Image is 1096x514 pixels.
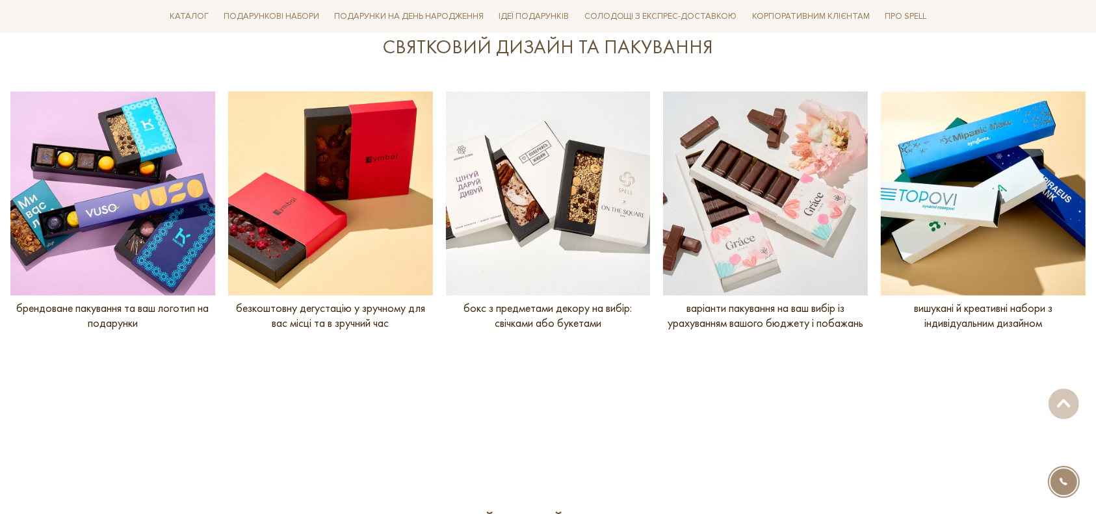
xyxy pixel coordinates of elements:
p: безкоштовну дегустацію у зручному для вас місці та в зручний час [228,301,433,330]
a: Подарункові набори [218,6,324,27]
a: Подарунки на День народження [329,6,489,27]
img: варіанти пакування на ваш вибір із урахуванням вашого бюджету і побажань [663,92,868,296]
a: Про Spell [880,6,932,27]
p: варіанти пакування на ваш вибір із урахуванням вашого бюджету і побажань [663,301,868,330]
a: Ідеї подарунків [493,6,574,27]
p: бокс з предметами декору на вибір: свічками або букетами [446,301,651,330]
p: вишукані й креативні набори з індивідуальним дизайном [881,301,1086,330]
img: вишукані й креативні набори з індивідуальним дизайном [881,92,1086,296]
a: Каталог [164,6,214,27]
img: бокс з предметами декору на вибір: свічками або букетами [446,92,651,296]
img: безкоштовну дегустацію у зручному для вас місці та в зручний час [228,92,433,296]
img: брендоване пакування та ваш логотип на подарунки [10,92,215,296]
a: Корпоративним клієнтам [747,6,875,27]
p: брендоване пакування та ваш логотип на подарунки [10,301,215,330]
div: СВЯТКОВИЙ ДИЗАЙН ТА ПАКУВАННЯ [249,34,847,60]
a: Солодощі з експрес-доставкою [579,5,742,27]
